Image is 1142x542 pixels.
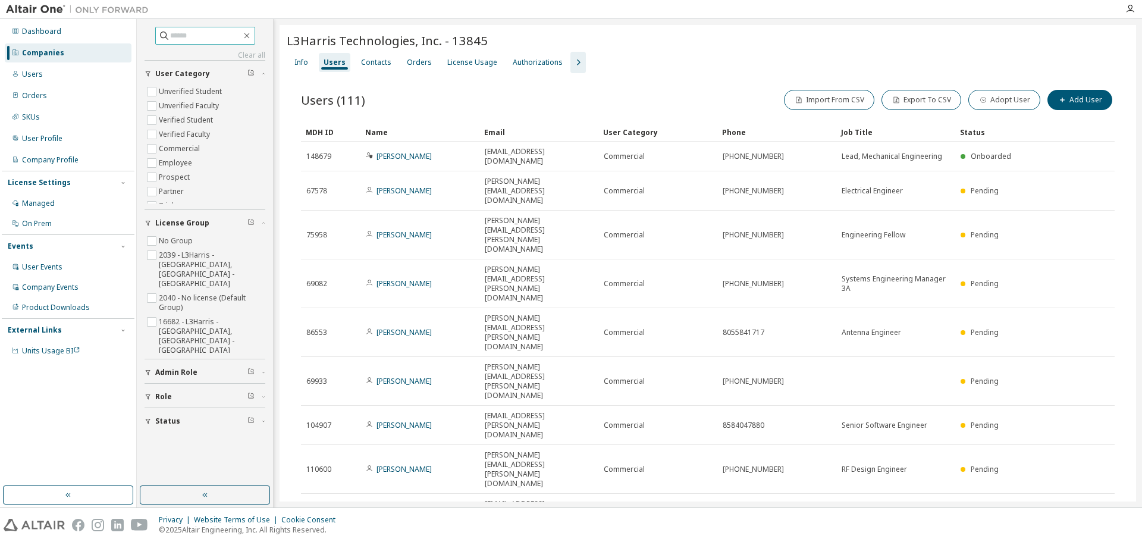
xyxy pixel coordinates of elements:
[603,123,713,142] div: User Category
[306,377,327,386] span: 69933
[841,123,950,142] div: Job Title
[723,186,784,196] span: [PHONE_NUMBER]
[159,170,192,184] label: Prospect
[485,265,593,303] span: [PERSON_NAME][EMAIL_ADDRESS][PERSON_NAME][DOMAIN_NAME]
[247,218,255,228] span: Clear filter
[306,279,327,289] span: 69082
[72,519,84,531] img: facebook.svg
[281,515,343,525] div: Cookie Consent
[971,151,1011,161] span: Onboarded
[377,278,432,289] a: [PERSON_NAME]
[22,283,79,292] div: Company Events
[842,328,901,337] span: Antenna Engineer
[971,420,999,430] span: Pending
[485,450,593,488] span: [PERSON_NAME][EMAIL_ADDRESS][PERSON_NAME][DOMAIN_NAME]
[604,421,645,430] span: Commercial
[604,186,645,196] span: Commercial
[971,278,999,289] span: Pending
[22,27,61,36] div: Dashboard
[301,92,365,108] span: Users (111)
[604,465,645,474] span: Commercial
[155,416,180,426] span: Status
[22,112,40,122] div: SKUs
[159,291,265,315] label: 2040 - No license (Default Group)
[155,392,172,402] span: Role
[145,210,265,236] button: License Group
[159,99,221,113] label: Unverified Faculty
[159,199,176,213] label: Trial
[484,123,594,142] div: Email
[159,234,195,248] label: No Group
[306,328,327,337] span: 86553
[159,84,224,99] label: Unverified Student
[971,464,999,474] span: Pending
[723,377,784,386] span: [PHONE_NUMBER]
[377,151,432,161] a: [PERSON_NAME]
[377,186,432,196] a: [PERSON_NAME]
[159,515,194,525] div: Privacy
[155,218,209,228] span: License Group
[306,465,331,474] span: 110600
[842,274,950,293] span: Systems Engineering Manager 3A
[159,142,202,156] label: Commercial
[971,327,999,337] span: Pending
[4,519,65,531] img: altair_logo.svg
[306,152,331,161] span: 148679
[604,279,645,289] span: Commercial
[723,328,764,337] span: 8055841717
[784,90,874,110] button: Import From CSV
[485,177,593,205] span: [PERSON_NAME][EMAIL_ADDRESS][DOMAIN_NAME]
[145,51,265,60] a: Clear all
[8,242,33,251] div: Events
[287,32,488,49] span: L3Harris Technologies, Inc. - 13845
[842,186,903,196] span: Electrical Engineer
[145,359,265,386] button: Admin Role
[971,186,999,196] span: Pending
[513,58,563,67] div: Authorizations
[22,303,90,312] div: Product Downloads
[22,155,79,165] div: Company Profile
[723,279,784,289] span: [PHONE_NUMBER]
[1047,90,1112,110] button: Add User
[971,230,999,240] span: Pending
[960,123,1043,142] div: Status
[159,525,343,535] p: © 2025 Altair Engineering, Inc. All Rights Reserved.
[8,178,71,187] div: License Settings
[247,69,255,79] span: Clear filter
[407,58,432,67] div: Orders
[971,376,999,386] span: Pending
[145,384,265,410] button: Role
[22,219,52,228] div: On Prem
[485,499,593,518] span: [EMAIL_ADDRESS][DOMAIN_NAME]
[842,465,907,474] span: RF Design Engineer
[145,408,265,434] button: Status
[842,152,942,161] span: Lead, Mechanical Engineering
[881,90,961,110] button: Export To CSV
[247,368,255,377] span: Clear filter
[723,152,784,161] span: [PHONE_NUMBER]
[604,377,645,386] span: Commercial
[131,519,148,531] img: youtube.svg
[842,230,905,240] span: Engineering Fellow
[159,113,215,127] label: Verified Student
[22,134,62,143] div: User Profile
[361,58,391,67] div: Contacts
[968,90,1040,110] button: Adopt User
[159,156,194,170] label: Employee
[723,230,784,240] span: [PHONE_NUMBER]
[22,262,62,272] div: User Events
[723,421,764,430] span: 8584047880
[247,416,255,426] span: Clear filter
[159,248,265,291] label: 2039 - L3Harris - [GEOGRAPHIC_DATA], [GEOGRAPHIC_DATA] - [GEOGRAPHIC_DATA]
[377,464,432,474] a: [PERSON_NAME]
[22,346,80,356] span: Units Usage BI
[22,48,64,58] div: Companies
[722,123,832,142] div: Phone
[377,327,432,337] a: [PERSON_NAME]
[194,515,281,525] div: Website Terms of Use
[604,328,645,337] span: Commercial
[306,186,327,196] span: 67578
[306,421,331,430] span: 104907
[723,465,784,474] span: [PHONE_NUMBER]
[22,70,43,79] div: Users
